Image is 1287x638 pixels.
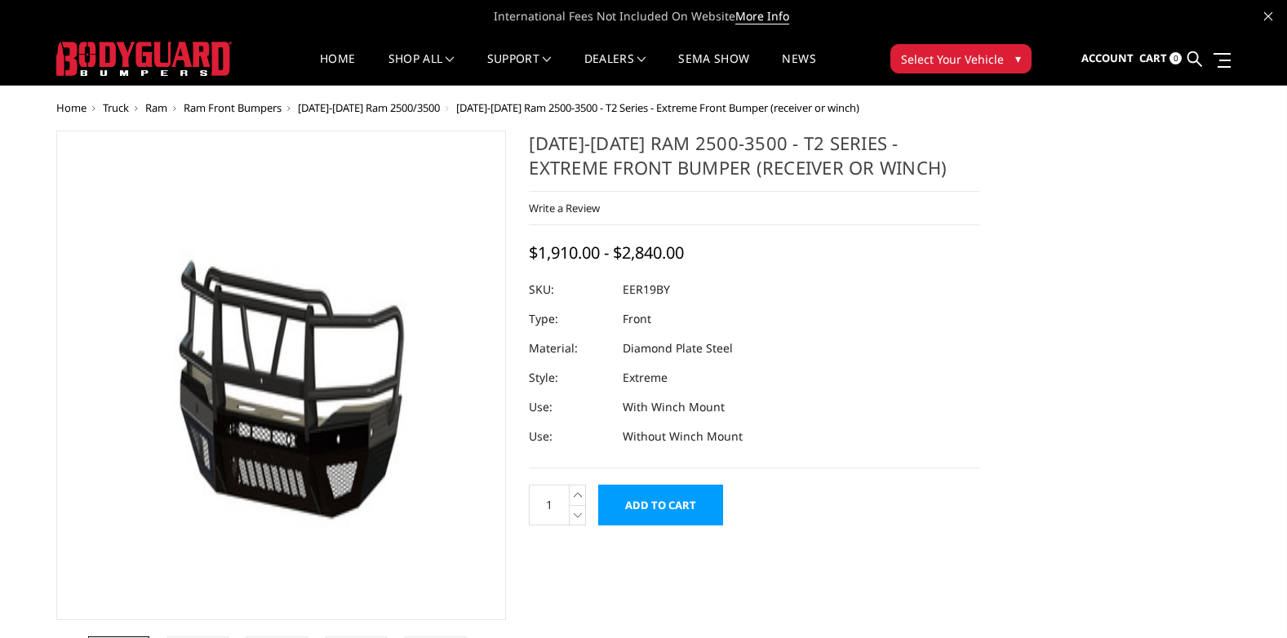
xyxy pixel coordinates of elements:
span: $1,910.00 - $2,840.00 [529,241,684,264]
h1: [DATE]-[DATE] Ram 2500-3500 - T2 Series - Extreme Front Bumper (receiver or winch) [529,131,979,192]
dt: Material: [529,334,610,363]
dt: Use: [529,392,610,422]
dt: Type: [529,304,610,334]
a: Ram [145,100,167,115]
img: 2019-2025 Ram 2500-3500 - T2 Series - Extreme Front Bumper (receiver or winch) [61,135,502,615]
dd: Extreme [623,363,668,392]
span: 0 [1169,52,1182,64]
span: Cart [1139,51,1167,65]
a: Dealers [584,53,646,85]
a: Truck [103,100,129,115]
a: Support [487,53,552,85]
a: Ram Front Bumpers [184,100,282,115]
a: Account [1081,37,1134,81]
a: Home [320,53,355,85]
a: [DATE]-[DATE] Ram 2500/3500 [298,100,440,115]
dt: Style: [529,363,610,392]
a: Cart 0 [1139,37,1182,81]
iframe: Chat Widget [1205,560,1287,638]
dd: With Winch Mount [623,392,725,422]
input: Add to Cart [598,485,723,525]
dd: Without Winch Mount [623,422,743,451]
dd: EER19BY [623,275,670,304]
a: News [782,53,815,85]
dt: SKU: [529,275,610,304]
span: Select Your Vehicle [901,51,1004,68]
button: Select Your Vehicle [890,44,1032,73]
dd: Diamond Plate Steel [623,334,733,363]
a: SEMA Show [678,53,749,85]
a: More Info [735,8,789,24]
span: Account [1081,51,1134,65]
span: [DATE]-[DATE] Ram 2500-3500 - T2 Series - Extreme Front Bumper (receiver or winch) [456,100,859,115]
a: Home [56,100,87,115]
dt: Use: [529,422,610,451]
img: BODYGUARD BUMPERS [56,42,232,76]
a: 2019-2025 Ram 2500-3500 - T2 Series - Extreme Front Bumper (receiver or winch) [56,131,507,620]
a: Write a Review [529,201,600,215]
span: ▾ [1015,50,1021,67]
dd: Front [623,304,651,334]
a: shop all [388,53,455,85]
